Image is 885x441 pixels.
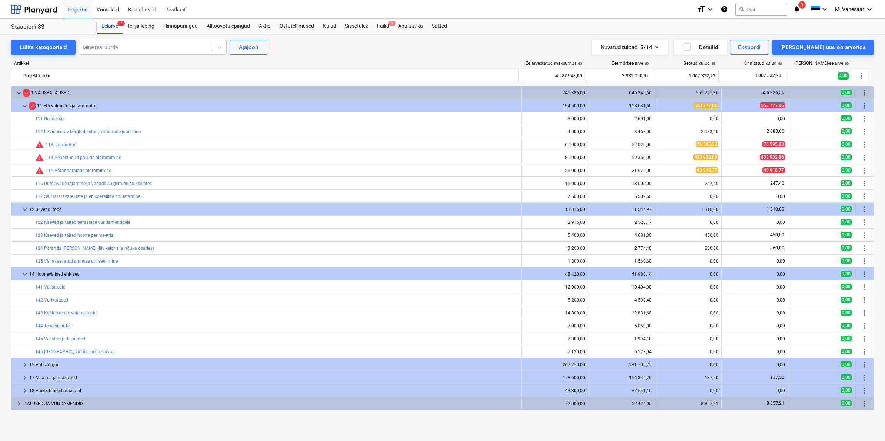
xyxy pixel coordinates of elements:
div: 4 000,00 [525,129,585,134]
a: Eelarve7 [97,19,123,34]
div: 1 994,10 [591,336,652,341]
div: 267 250,00 [525,362,585,367]
div: 41 980,14 [591,272,652,277]
div: 18 Väikeehitised maa-alal [29,385,518,397]
a: 117 Säilitatatavate uste ja ehisdetailide hoiustamine [35,194,140,199]
div: 21 675,00 [591,168,652,173]
span: Rohkem tegevusi [860,153,869,162]
div: 0,00 [725,272,785,277]
span: 0,00 [841,245,852,251]
div: 37 541,10 [591,388,652,393]
span: Rohkem tegevusi [860,127,869,136]
a: 112 Likvideeritav kõrghaljastus ja kändude juurimine [35,129,141,134]
div: 0,00 [725,349,785,354]
div: 2 300,00 [525,336,585,341]
div: 860,00 [658,246,718,251]
div: 14 Hoonevälised ehitised [29,268,518,280]
div: 0,00 [725,220,785,225]
div: 62 424,00 [591,401,652,406]
span: Rohkem tegevusi [860,192,869,201]
div: Tellija leping [123,19,159,34]
span: help [577,61,582,66]
div: 0,00 [725,323,785,329]
span: 0,00 [841,387,852,393]
span: 1 [798,1,806,9]
span: 553 777,86 [693,102,718,108]
a: Ostutellimused [275,19,318,34]
span: Rohkem tegevusi [860,399,869,408]
div: 6 069,00 [591,323,652,329]
span: search [739,6,745,12]
div: 646 249,66 [591,90,652,95]
div: 5 400,00 [525,233,585,238]
span: Rohkem tegevusi [860,140,869,149]
div: 3 200,00 [525,246,585,251]
i: keyboard_arrow_down [865,5,874,14]
span: Rohkem tegevusi [860,322,869,330]
div: Aktid [254,19,275,34]
span: Rohkem tegevusi [860,309,869,317]
span: 40 918,77 [762,167,785,173]
a: Sätted [427,19,451,34]
span: Rohkem tegevusi [860,283,869,292]
div: 11 Ettevalmistus ja lammutus [29,100,518,112]
div: [PERSON_NAME] uus eelarverida [780,43,866,52]
div: Alltöövõtulepingud [202,19,254,34]
div: Kulud [318,19,341,34]
a: 122 Kaeved ja täited terrasside vundamentidele [35,220,130,225]
span: Rohkem tegevusi [860,360,869,369]
span: keyboard_arrow_down [20,205,29,214]
span: 0,00 [841,167,852,173]
div: 5 200,00 [525,297,585,303]
span: Rohkem tegevusi [860,334,869,343]
span: Rohkem tegevusi [860,244,869,253]
span: 8 357,21 [766,401,785,406]
span: keyboard_arrow_right [14,399,23,408]
span: 0,00 [841,271,852,277]
div: Ajajoon [239,43,258,52]
span: 0,00 [841,141,852,147]
span: 40 918,77 [696,167,718,173]
span: 0,00 [841,232,852,238]
span: 0,00 [841,374,852,380]
span: Rohkem tegevusi [860,101,869,110]
div: 10 404,00 [591,285,652,290]
div: 555 225,36 [658,90,718,95]
a: 142 Varikatused [35,297,68,303]
a: 143 Keldriakende valguskastid [35,310,97,316]
div: 12 000,00 [525,285,585,290]
div: 194 500,00 [525,103,585,108]
div: 7 500,00 [525,194,585,199]
span: 0,00 [841,400,852,406]
span: Rohkem tegevusi [860,218,869,227]
span: Seotud kulud ületavad prognoosi [35,166,44,175]
div: Projekt kokku [23,70,515,82]
div: 0,00 [658,272,718,277]
span: 0,00 [841,206,852,212]
span: 0,00 [841,90,852,95]
a: 145 Välistreppide piirded [35,336,85,341]
div: 60 000,00 [525,142,585,147]
div: 2 083,60 [658,129,718,134]
span: keyboard_arrow_down [20,270,29,279]
span: 0,00 [841,102,852,108]
span: 0,00 [841,336,852,341]
a: 113 Lammutus [46,142,76,147]
div: Hinnapäringud [159,19,202,34]
i: notifications [793,5,801,14]
div: Kinnitatud kulud [743,61,782,66]
a: 123 Kaeved ja täited hoone perimeetris [35,233,113,238]
div: 0,00 [658,362,718,367]
a: Failid2 [373,19,394,34]
div: Ekspordi [738,43,761,52]
span: M. Vahesaar [835,6,864,12]
span: help [777,61,782,66]
span: Rohkem tegevusi [860,373,869,382]
div: 2 601,00 [591,116,652,121]
div: 0,00 [658,297,718,303]
div: Failid [373,19,394,34]
i: keyboard_arrow_down [820,5,829,14]
div: Eesmärkeelarve [612,61,649,66]
div: Lülita kategooriaid [20,43,67,52]
span: Rohkem tegevusi [860,231,869,240]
